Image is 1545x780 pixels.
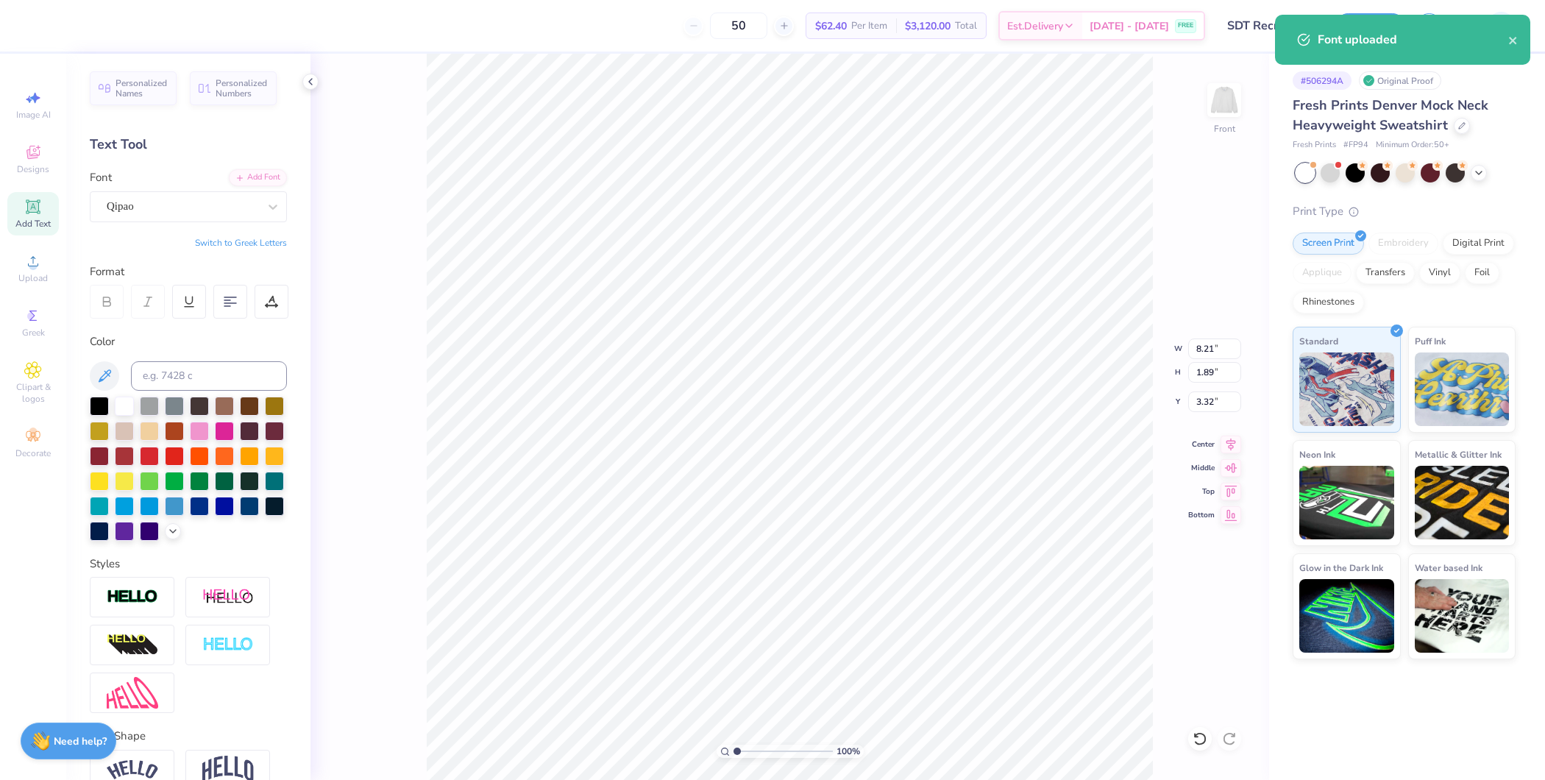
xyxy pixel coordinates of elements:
[18,272,48,284] span: Upload
[1299,466,1394,539] img: Neon Ink
[202,588,254,606] img: Shadow
[131,361,287,391] input: e.g. 7428 c
[1508,31,1519,49] button: close
[1368,233,1438,255] div: Embroidery
[90,135,287,155] div: Text Tool
[1415,352,1510,426] img: Puff Ink
[1415,333,1446,349] span: Puff Ink
[1293,233,1364,255] div: Screen Print
[195,237,287,249] button: Switch to Greek Letters
[1293,71,1352,90] div: # 506294A
[16,109,51,121] span: Image AI
[1299,352,1394,426] img: Standard
[90,169,112,186] label: Font
[1359,71,1441,90] div: Original Proof
[1293,139,1336,152] span: Fresh Prints
[1299,333,1338,349] span: Standard
[1293,262,1352,284] div: Applique
[1415,560,1482,575] span: Water based Ink
[1356,262,1415,284] div: Transfers
[1188,439,1215,450] span: Center
[1376,139,1449,152] span: Minimum Order: 50 +
[90,263,288,280] div: Format
[116,78,168,99] span: Personalized Names
[1299,579,1394,653] img: Glow in the Dark Ink
[1415,447,1502,462] span: Metallic & Glitter Ink
[15,447,51,459] span: Decorate
[1443,233,1514,255] div: Digital Print
[107,677,158,709] img: Free Distort
[54,734,107,748] strong: Need help?
[1188,486,1215,497] span: Top
[1178,21,1193,31] span: FREE
[1415,579,1510,653] img: Water based Ink
[955,18,977,34] span: Total
[107,760,158,780] img: Arc
[15,218,51,230] span: Add Text
[202,637,254,653] img: Negative Space
[90,728,287,745] div: Text Shape
[229,169,287,186] div: Add Font
[1299,560,1383,575] span: Glow in the Dark Ink
[22,327,45,338] span: Greek
[710,13,767,39] input: – –
[1188,463,1215,473] span: Middle
[1293,203,1516,220] div: Print Type
[1007,18,1063,34] span: Est. Delivery
[17,163,49,175] span: Designs
[90,333,287,350] div: Color
[1293,96,1488,134] span: Fresh Prints Denver Mock Neck Heavyweight Sweatshirt
[1343,139,1368,152] span: # FP94
[1465,262,1499,284] div: Foil
[837,745,860,758] span: 100 %
[1216,11,1324,40] input: Untitled Design
[1188,510,1215,520] span: Bottom
[90,556,287,572] div: Styles
[7,381,59,405] span: Clipart & logos
[1318,31,1508,49] div: Font uploaded
[851,18,887,34] span: Per Item
[1090,18,1169,34] span: [DATE] - [DATE]
[216,78,268,99] span: Personalized Numbers
[815,18,847,34] span: $62.40
[1210,85,1239,115] img: Front
[1214,122,1235,135] div: Front
[107,589,158,606] img: Stroke
[1299,447,1335,462] span: Neon Ink
[1415,466,1510,539] img: Metallic & Glitter Ink
[1293,291,1364,313] div: Rhinestones
[107,634,158,657] img: 3d Illusion
[905,18,951,34] span: $3,120.00
[1419,262,1460,284] div: Vinyl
